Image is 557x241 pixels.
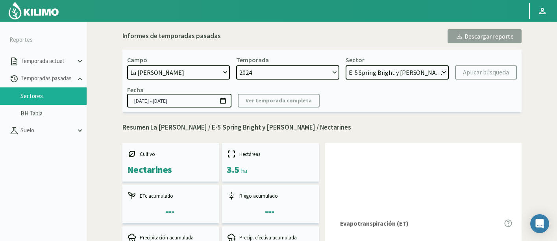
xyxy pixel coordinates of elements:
div: Temporada [236,56,269,64]
p: Temporada actual [19,57,76,66]
img: Kilimo [8,1,59,20]
div: Informes de temporadas pasadas [122,31,221,41]
span: ha [241,167,247,174]
span: 3.5 [227,163,239,176]
div: Campo [127,56,147,64]
span: --- [265,205,274,217]
div: Hectáreas [227,149,314,159]
kil-mini-card: report-summary-cards.ACCUMULATED_ETC [122,185,219,223]
span: --- [165,205,174,217]
kil-mini-card: report-summary-cards.HECTARES [222,143,319,182]
div: Riego acumulado [227,191,314,200]
span: Evapotranspiración (ET) [340,219,409,228]
div: ETc acumulado [127,191,215,200]
div: Sector [346,56,365,64]
kil-mini-card: report-summary-cards.CROP [122,143,219,182]
a: BH Tabla [20,110,87,117]
p: Temporadas pasadas [19,74,76,83]
div: Cultivo [127,149,215,159]
div: Open Intercom Messenger [530,214,549,233]
div: Fecha [127,86,144,94]
span: Nectarines [127,163,172,176]
p: Suelo [19,126,76,135]
a: Sectores [20,93,87,100]
p: Resumen La [PERSON_NAME] / E-5 Spring Bright y [PERSON_NAME] / Nectarines [122,122,522,133]
kil-mini-card: report-summary-cards.ACCUMULATED_IRRIGATION [222,185,319,223]
input: dd/mm/yyyy - dd/mm/yyyy [127,94,231,108]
